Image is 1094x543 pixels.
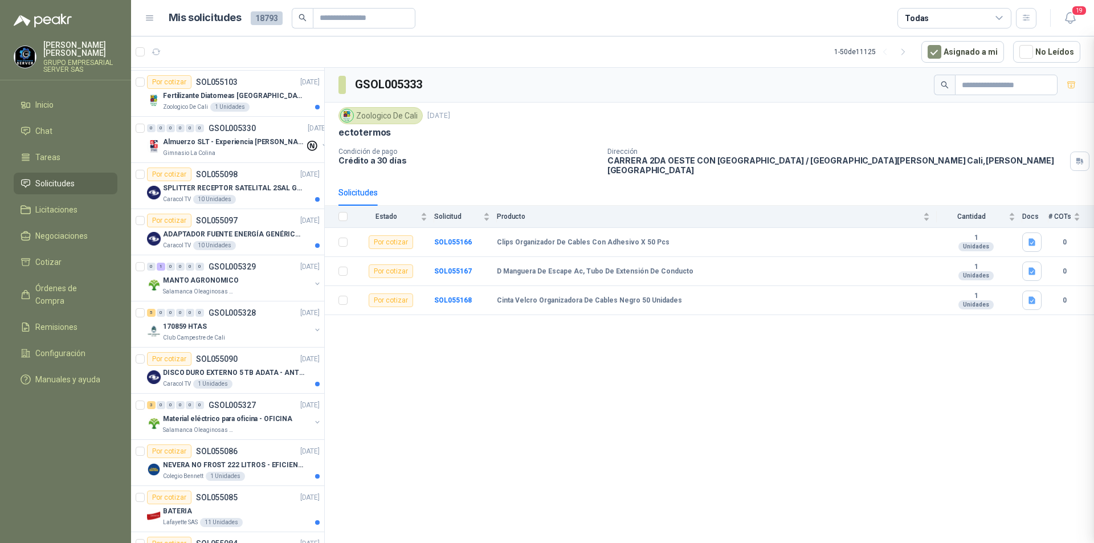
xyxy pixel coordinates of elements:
[14,173,117,194] a: Solicitudes
[35,373,100,386] span: Manuales y ayuda
[43,41,117,57] p: [PERSON_NAME] [PERSON_NAME]
[14,316,117,338] a: Remisiones
[14,369,117,390] a: Manuales y ayuda
[35,321,77,333] span: Remisiones
[169,10,242,26] h1: Mis solicitudes
[14,277,117,312] a: Órdenes de Compra
[14,14,72,27] img: Logo peakr
[35,125,52,137] span: Chat
[35,256,62,268] span: Cotizar
[1071,5,1087,16] span: 19
[35,282,107,307] span: Órdenes de Compra
[299,14,307,22] span: search
[35,151,60,164] span: Tareas
[14,251,117,273] a: Cotizar
[43,59,117,73] p: GRUPO EMPRESARIAL SERVER SAS
[251,11,283,25] span: 18793
[14,146,117,168] a: Tareas
[14,120,117,142] a: Chat
[35,177,75,190] span: Solicitudes
[14,46,36,68] img: Company Logo
[35,347,85,360] span: Configuración
[35,203,77,216] span: Licitaciones
[14,94,117,116] a: Inicio
[905,12,929,25] div: Todas
[14,225,117,247] a: Negociaciones
[14,342,117,364] a: Configuración
[35,230,88,242] span: Negociaciones
[1060,8,1080,28] button: 19
[14,199,117,221] a: Licitaciones
[35,99,54,111] span: Inicio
